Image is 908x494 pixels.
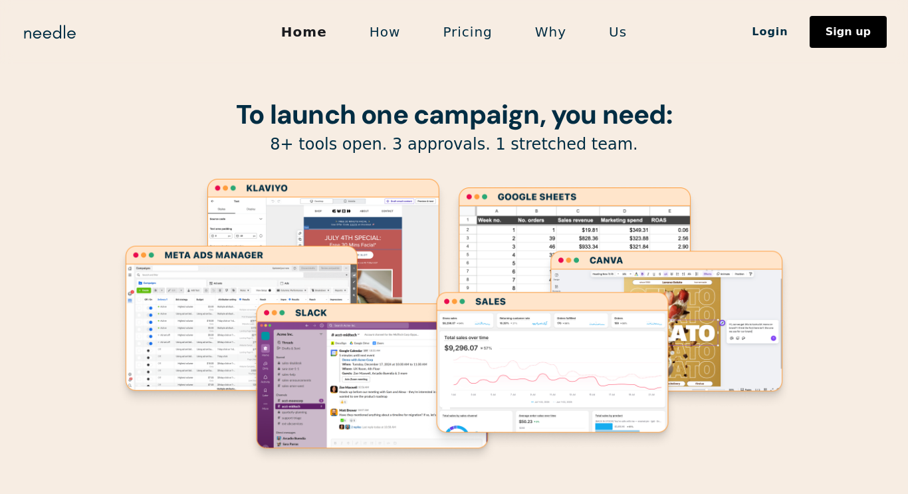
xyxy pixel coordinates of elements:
a: Login [731,21,810,43]
a: Home [260,18,348,46]
p: 8+ tools open. 3 approvals. 1 stretched team. [115,134,793,155]
a: Sign up [810,16,887,48]
a: How [348,18,422,46]
div: Sign up [826,27,871,37]
strong: To launch one campaign, you need: [236,97,672,132]
a: Pricing [421,18,513,46]
a: Why [514,18,588,46]
a: Us [588,18,648,46]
